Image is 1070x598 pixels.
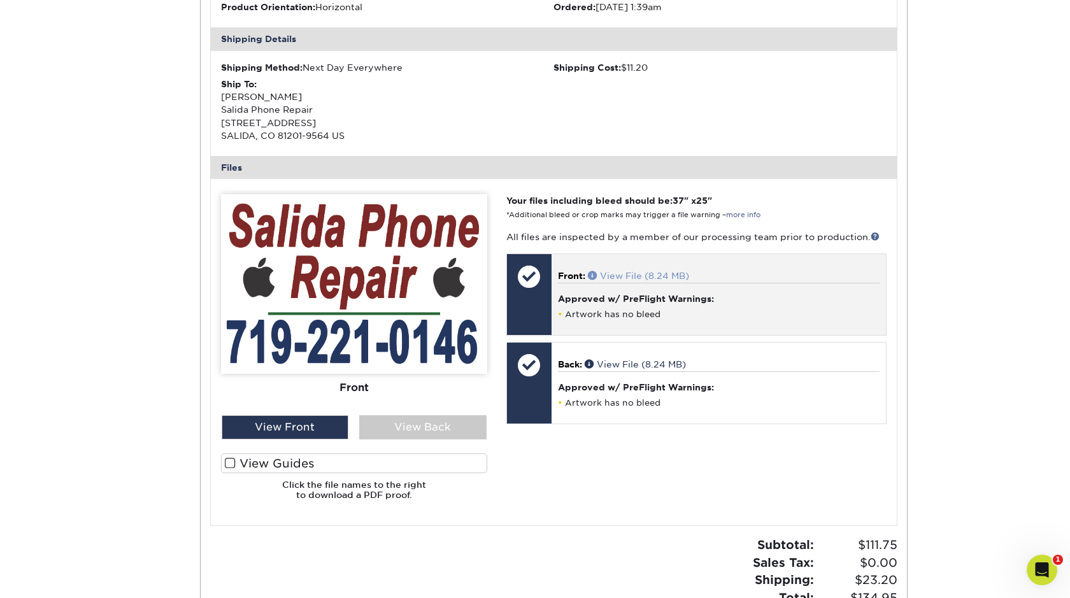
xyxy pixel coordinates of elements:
[221,62,303,73] strong: Shipping Method:
[221,480,487,511] h6: Click the file names to the right to download a PDF proof.
[755,573,814,587] strong: Shipping:
[553,61,887,74] div: $11.20
[585,359,686,369] a: View File (8.24 MB)
[558,359,582,369] span: Back:
[222,415,349,439] div: View Front
[558,397,880,408] li: Artwork has no bleed
[359,415,487,439] div: View Back
[818,554,897,572] span: $0.00
[1027,555,1057,585] iframe: Intercom live chat
[1053,555,1063,565] span: 1
[221,1,554,13] li: Horizontal
[221,61,554,74] div: Next Day Everywhere
[753,555,814,569] strong: Sales Tax:
[673,196,684,206] span: 37
[221,78,554,143] div: [PERSON_NAME] Salida Phone Repair [STREET_ADDRESS] SALIDA, CO 81201-9564 US
[506,196,712,206] strong: Your files including bleed should be: " x "
[221,2,315,12] strong: Product Orientation:
[221,453,487,473] label: View Guides
[818,571,897,589] span: $23.20
[553,2,596,12] strong: Ordered:
[211,27,897,50] div: Shipping Details
[553,62,621,73] strong: Shipping Cost:
[553,1,887,13] li: [DATE] 1:39am
[211,156,897,179] div: Files
[558,294,880,304] h4: Approved w/ PreFlight Warnings:
[757,537,814,552] strong: Subtotal:
[221,79,257,89] strong: Ship To:
[506,231,887,243] p: All files are inspected by a member of our processing team prior to production.
[558,271,585,281] span: Front:
[506,211,760,219] small: *Additional bleed or crop marks may trigger a file warning –
[558,309,880,320] li: Artwork has no bleed
[696,196,708,206] span: 25
[558,382,880,392] h4: Approved w/ PreFlight Warnings:
[221,374,487,402] div: Front
[818,536,897,554] span: $111.75
[588,271,689,281] a: View File (8.24 MB)
[726,211,760,219] a: more info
